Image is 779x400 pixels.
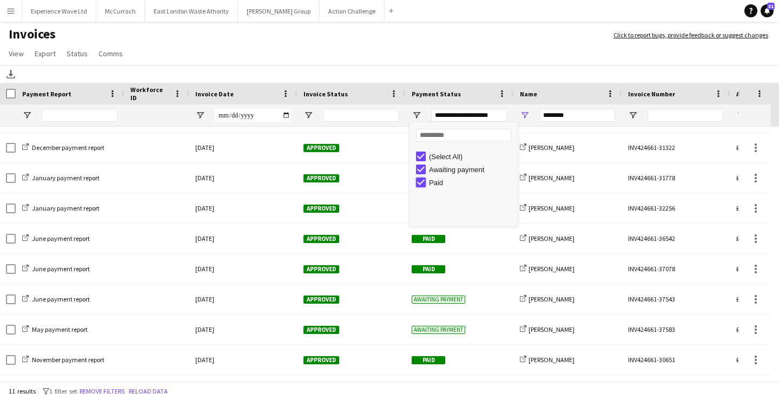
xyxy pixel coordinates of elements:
[410,150,518,189] div: Filter List
[303,144,339,152] span: Approved
[35,49,56,58] span: Export
[767,3,775,10] span: 31
[30,47,60,61] a: Export
[189,224,297,253] div: [DATE]
[303,296,339,304] span: Approved
[62,47,92,61] a: Status
[529,325,575,333] span: [PERSON_NAME]
[622,163,730,193] div: INV424661-31778
[736,265,757,273] span: £231.50
[22,234,90,242] a: June payment report
[189,314,297,344] div: [DATE]
[412,265,445,273] span: Paid
[189,163,297,193] div: [DATE]
[189,133,297,162] div: [DATE]
[736,110,746,120] button: Open Filter Menu
[736,174,757,182] span: £637.50
[412,90,461,98] span: Payment Status
[67,49,88,58] span: Status
[628,110,638,120] button: Open Filter Menu
[520,110,530,120] button: Open Filter Menu
[303,110,313,120] button: Open Filter Menu
[42,109,117,122] input: Payment Report Filter Input
[622,224,730,253] div: INV424661-36542
[622,254,730,284] div: INV424661-37078
[736,234,757,242] span: £288.00
[412,110,421,120] button: Open Filter Menu
[22,325,88,333] a: May payment report
[127,385,170,397] button: Reload data
[648,109,723,122] input: Invoice Number Filter Input
[320,1,385,22] button: Action Challenge
[622,345,730,375] div: INV424661-30651
[22,356,104,364] a: November payment report
[736,143,757,152] span: £212.50
[520,90,537,98] span: Name
[303,265,339,273] span: Approved
[622,284,730,314] div: INV424661-37543
[736,90,760,98] span: Amount
[429,166,514,174] div: Awaiting payment
[736,295,754,303] span: £10.00
[416,129,511,142] input: Search filter values
[189,284,297,314] div: [DATE]
[189,254,297,284] div: [DATE]
[22,1,96,22] button: Experience Wave Ltd
[736,356,757,364] span: £212.50
[32,143,104,152] span: December payment report
[429,153,514,161] div: (Select All)
[22,174,100,182] a: January payment report
[32,356,104,364] span: November payment report
[22,90,71,98] span: Payment Report
[94,47,127,61] a: Comms
[22,265,90,273] a: June payment report
[412,235,445,243] span: Paid
[32,204,100,212] span: January payment report
[613,30,768,40] a: Click to report bugs, provide feedback or suggest changes
[195,110,205,120] button: Open Filter Menu
[96,1,145,22] button: McCurrach
[622,193,730,223] div: INV424661-32256
[622,314,730,344] div: INV424661-37583
[412,356,445,364] span: Paid
[4,47,28,61] a: View
[189,193,297,223] div: [DATE]
[303,326,339,334] span: Approved
[761,4,774,17] a: 31
[303,174,339,182] span: Approved
[303,235,339,243] span: Approved
[9,49,24,58] span: View
[412,326,465,334] span: Awaiting payment
[323,109,399,122] input: Invoice Status Filter Input
[98,49,123,58] span: Comms
[529,174,575,182] span: [PERSON_NAME]
[22,143,104,152] a: December payment report
[529,265,575,273] span: [PERSON_NAME]
[195,90,234,98] span: Invoice Date
[32,295,90,303] span: June payment report
[622,133,730,162] div: INV424661-31322
[429,179,514,187] div: Paid
[49,387,77,395] span: 1 filter set
[32,234,90,242] span: June payment report
[130,86,169,102] span: Workforce ID
[628,90,675,98] span: Invoice Number
[529,356,575,364] span: [PERSON_NAME]
[529,234,575,242] span: [PERSON_NAME]
[529,143,575,152] span: [PERSON_NAME]
[22,110,32,120] button: Open Filter Menu
[410,122,518,226] div: Column Filter
[303,356,339,364] span: Approved
[77,385,127,397] button: Remove filters
[238,1,320,22] button: [PERSON_NAME] Group
[189,345,297,375] div: [DATE]
[412,296,465,304] span: Awaiting payment
[32,174,100,182] span: January payment report
[303,205,339,213] span: Approved
[539,109,615,122] input: Name Filter Input
[22,204,100,212] a: January payment report
[215,109,291,122] input: Invoice Date Filter Input
[736,325,757,333] span: £122.00
[303,90,348,98] span: Invoice Status
[529,204,575,212] span: [PERSON_NAME]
